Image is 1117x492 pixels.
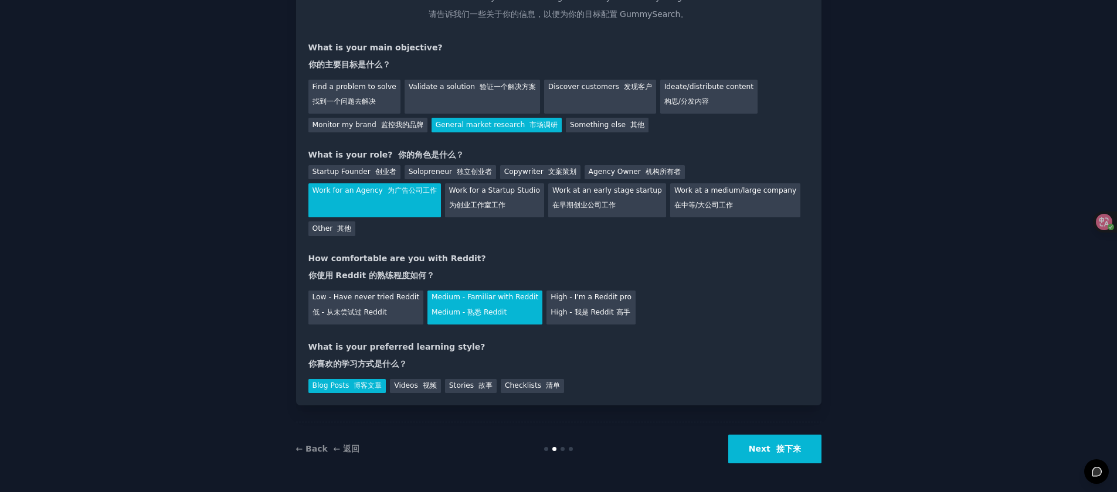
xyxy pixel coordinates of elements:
[552,201,616,209] font: 在早期创业公司工作
[308,252,809,286] div: How comfortable are you with Reddit?
[313,308,387,316] font: 低 - 从未尝试过 Reddit
[308,291,423,324] div: Low - Have never tried Reddit
[432,118,562,132] div: General market research
[546,291,636,324] div: High - I'm a Reddit pro
[429,9,689,19] font: 请告诉我们一些关于你的信息，以便为你的目标配置 GummySearch。
[427,291,542,324] div: Medium - Familiar with Reddit
[423,381,437,389] font: 视频
[624,83,652,91] font: 发现客户
[337,224,351,233] font: 其他
[548,168,576,176] font: 文案策划
[480,83,536,91] font: 验证一个解决方案
[478,381,493,389] font: 故事
[501,379,564,394] div: Checklists
[308,118,427,132] div: Monitor my brand
[551,308,630,316] font: High - 我是 Reddit 高手
[308,42,809,76] div: What is your main objective?
[646,168,681,176] font: 机构所有者
[398,150,464,159] font: 你的角色是什么？
[728,435,821,463] button: Next 接下来
[548,183,666,217] div: Work at an early stage startup
[445,379,497,394] div: Stories
[674,201,733,209] font: 在中等/大公司工作
[308,80,400,114] div: Find a problem to solve
[585,165,685,180] div: Agency Owner
[664,97,709,105] font: 构思/分发内容
[544,80,656,114] div: Discover customers
[449,201,505,209] font: 为创业工作室工作
[546,381,560,389] font: 清单
[405,165,496,180] div: Solopreneur
[308,60,391,69] font: 你的主要目标是什么？
[566,118,649,132] div: Something else
[308,341,809,375] div: What is your preferred learning style?
[390,379,441,394] div: Videos
[354,381,382,389] font: 博客文章
[405,80,540,114] div: Validate a solution
[313,97,376,105] font: 找到一个问题去解决
[445,183,544,217] div: Work for a Startup Studio
[388,186,437,194] font: 为广告公司工作
[308,165,400,180] div: Startup Founder
[660,80,758,114] div: Ideate/distribute content
[630,121,644,129] font: 其他
[432,308,507,316] font: Medium - 熟悉 Reddit
[308,271,435,280] font: 你使用 Reddit 的熟练程度如何？
[296,444,360,453] a: ← Back ← 返回
[381,121,423,129] font: 监控我的品牌
[776,444,801,453] font: 接下来
[670,183,800,217] div: Work at a medium/large company
[334,444,360,453] font: ← 返回
[308,379,386,394] div: Blog Posts
[457,168,492,176] font: 独立创业者
[308,221,356,236] div: Other
[375,168,396,176] font: 创业者
[529,121,558,129] font: 市场调研
[308,183,441,217] div: Work for an Agency
[308,359,407,368] font: 你喜欢的学习方式是什么？
[500,165,580,180] div: Copywriter
[308,149,809,161] div: What is your role?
